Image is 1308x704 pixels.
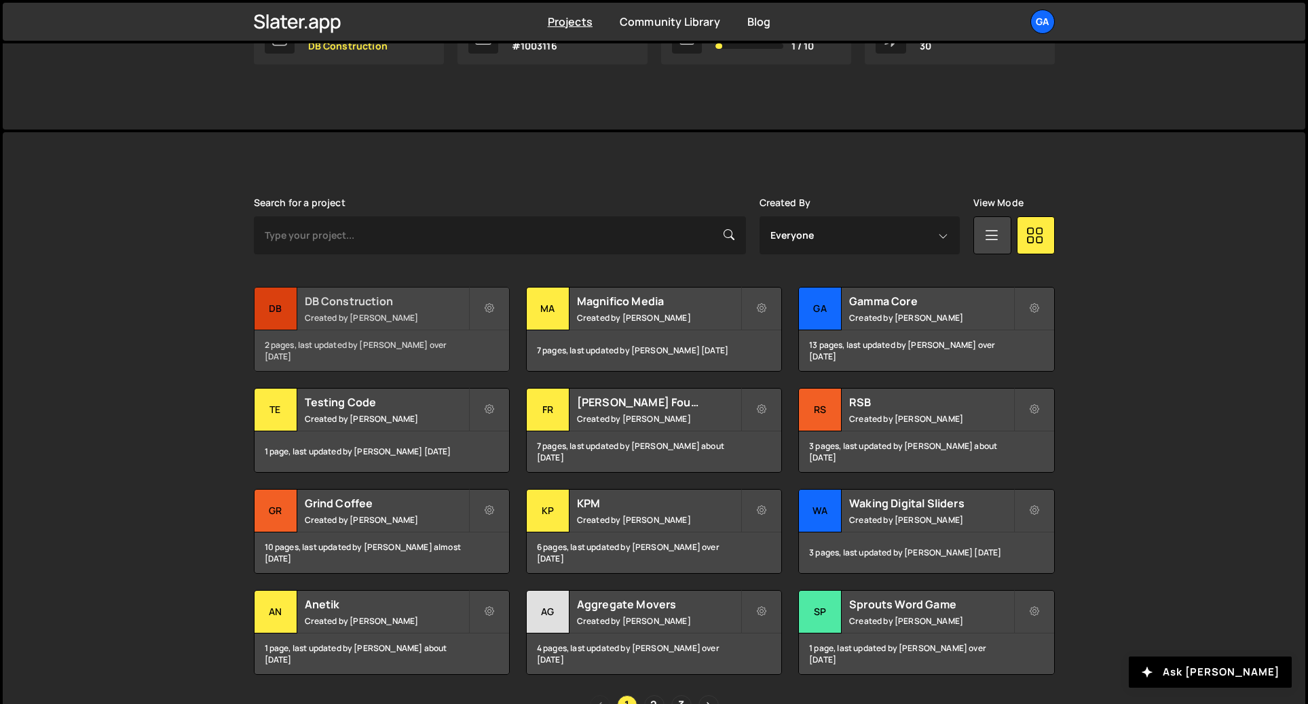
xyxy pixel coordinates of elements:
[799,532,1053,573] div: 3 pages, last updated by [PERSON_NAME] [DATE]
[512,41,561,52] p: #1003116
[577,615,741,627] small: Created by [PERSON_NAME]
[1129,657,1292,688] button: Ask [PERSON_NAME]
[620,14,720,29] a: Community Library
[305,395,468,410] h2: Testing Code
[799,288,842,330] div: Ga
[526,590,782,675] a: Ag Aggregate Movers Created by [PERSON_NAME] 4 pages, last updated by [PERSON_NAME] over [DATE]
[526,388,782,473] a: Fr [PERSON_NAME] Foundation Created by [PERSON_NAME] 7 pages, last updated by [PERSON_NAME] about...
[527,532,781,573] div: 6 pages, last updated by [PERSON_NAME] over [DATE]
[577,294,741,309] h2: Magnifico Media
[577,496,741,511] h2: KPM
[527,633,781,674] div: 4 pages, last updated by [PERSON_NAME] over [DATE]
[254,590,510,675] a: An Anetik Created by [PERSON_NAME] 1 page, last updated by [PERSON_NAME] about [DATE]
[920,41,985,52] p: 30
[799,330,1053,371] div: 13 pages, last updated by [PERSON_NAME] over [DATE]
[798,489,1054,574] a: Wa Waking Digital Sliders Created by [PERSON_NAME] 3 pages, last updated by [PERSON_NAME] [DATE]
[527,330,781,371] div: 7 pages, last updated by [PERSON_NAME] [DATE]
[526,287,782,372] a: Ma Magnifico Media Created by [PERSON_NAME] 7 pages, last updated by [PERSON_NAME] [DATE]
[255,591,297,633] div: An
[255,330,509,371] div: 2 pages, last updated by [PERSON_NAME] over [DATE]
[798,590,1054,675] a: Sp Sprouts Word Game Created by [PERSON_NAME] 1 page, last updated by [PERSON_NAME] over [DATE]
[747,14,771,29] a: Blog
[791,41,815,52] span: 1 / 10
[255,532,509,573] div: 10 pages, last updated by [PERSON_NAME] almost [DATE]
[305,597,468,612] h2: Anetik
[255,490,297,532] div: Gr
[577,312,741,324] small: Created by [PERSON_NAME]
[254,197,345,208] label: Search for a project
[1030,9,1055,34] a: Ga
[849,395,1013,410] h2: RSB
[527,591,569,633] div: Ag
[305,294,468,309] h2: DB Construction
[254,216,746,254] input: Type your project...
[798,287,1054,372] a: Ga Gamma Core Created by [PERSON_NAME] 13 pages, last updated by [PERSON_NAME] over [DATE]
[799,431,1053,472] div: 3 pages, last updated by [PERSON_NAME] about [DATE]
[849,496,1013,511] h2: Waking Digital Sliders
[799,389,842,431] div: RS
[305,413,468,425] small: Created by [PERSON_NAME]
[527,288,569,330] div: Ma
[255,389,297,431] div: Te
[527,431,781,472] div: 7 pages, last updated by [PERSON_NAME] about [DATE]
[255,288,297,330] div: DB
[305,615,468,627] small: Created by [PERSON_NAME]
[799,591,842,633] div: Sp
[308,41,388,52] p: DB Construction
[548,14,593,29] a: Projects
[849,514,1013,526] small: Created by [PERSON_NAME]
[305,514,468,526] small: Created by [PERSON_NAME]
[526,489,782,574] a: KP KPM Created by [PERSON_NAME] 6 pages, last updated by [PERSON_NAME] over [DATE]
[577,395,741,410] h2: [PERSON_NAME] Foundation
[849,312,1013,324] small: Created by [PERSON_NAME]
[577,413,741,425] small: Created by [PERSON_NAME]
[527,490,569,532] div: KP
[799,633,1053,674] div: 1 page, last updated by [PERSON_NAME] over [DATE]
[254,388,510,473] a: Te Testing Code Created by [PERSON_NAME] 1 page, last updated by [PERSON_NAME] [DATE]
[305,496,468,511] h2: Grind Coffee
[254,287,510,372] a: DB DB Construction Created by [PERSON_NAME] 2 pages, last updated by [PERSON_NAME] over [DATE]
[849,413,1013,425] small: Created by [PERSON_NAME]
[973,197,1024,208] label: View Mode
[527,389,569,431] div: Fr
[255,633,509,674] div: 1 page, last updated by [PERSON_NAME] about [DATE]
[577,514,741,526] small: Created by [PERSON_NAME]
[305,312,468,324] small: Created by [PERSON_NAME]
[849,615,1013,627] small: Created by [PERSON_NAME]
[799,490,842,532] div: Wa
[849,597,1013,612] h2: Sprouts Word Game
[760,197,811,208] label: Created By
[798,388,1054,473] a: RS RSB Created by [PERSON_NAME] 3 pages, last updated by [PERSON_NAME] about [DATE]
[577,597,741,612] h2: Aggregate Movers
[254,489,510,574] a: Gr Grind Coffee Created by [PERSON_NAME] 10 pages, last updated by [PERSON_NAME] almost [DATE]
[849,294,1013,309] h2: Gamma Core
[255,431,509,472] div: 1 page, last updated by [PERSON_NAME] [DATE]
